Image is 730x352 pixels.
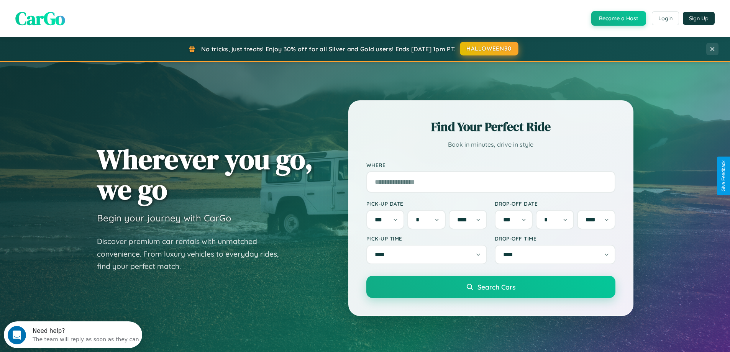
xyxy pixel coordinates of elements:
[366,139,615,150] p: Book in minutes, drive in style
[201,45,456,53] span: No tricks, just treats! Enjoy 30% off for all Silver and Gold users! Ends [DATE] 1pm PT.
[4,321,142,348] iframe: Intercom live chat discovery launcher
[366,276,615,298] button: Search Cars
[97,144,313,205] h1: Wherever you go, we go
[3,3,143,24] div: Open Intercom Messenger
[97,212,231,224] h3: Begin your journey with CarGo
[97,235,289,273] p: Discover premium car rentals with unmatched convenience. From luxury vehicles to everyday rides, ...
[591,11,646,26] button: Become a Host
[8,326,26,344] iframe: Intercom live chat
[477,283,515,291] span: Search Cars
[366,162,615,168] label: Where
[652,11,679,25] button: Login
[495,200,615,207] label: Drop-off Date
[721,160,726,192] div: Give Feedback
[29,7,135,13] div: Need help?
[366,235,487,242] label: Pick-up Time
[366,200,487,207] label: Pick-up Date
[683,12,715,25] button: Sign Up
[366,118,615,135] h2: Find Your Perfect Ride
[460,42,518,56] button: HALLOWEEN30
[495,235,615,242] label: Drop-off Time
[29,13,135,21] div: The team will reply as soon as they can
[15,6,65,31] span: CarGo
